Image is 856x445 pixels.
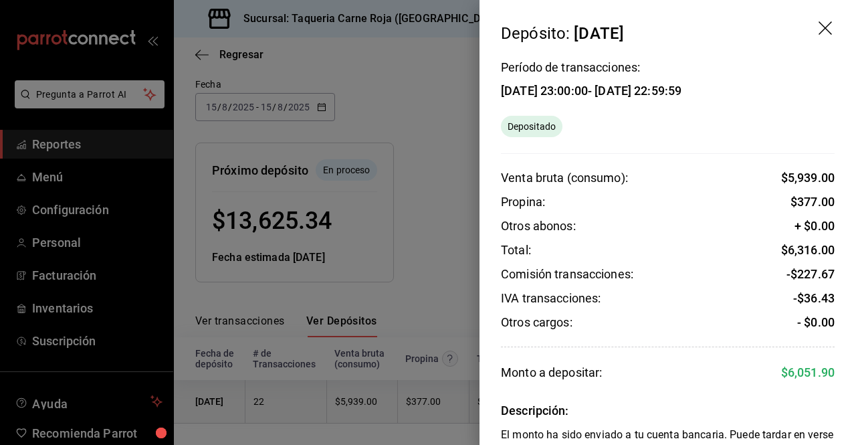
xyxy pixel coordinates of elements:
span: - $ 227.67 [786,267,835,281]
span: $ 5,939.00 [781,171,835,185]
div: Otros abonos: [501,218,576,234]
span: - $ 36.43 [793,291,835,305]
div: [DATE] [574,24,624,43]
span: Depositado [502,120,561,134]
div: Total: [501,242,531,258]
div: + $0.00 [794,218,835,234]
div: Descripción: [501,403,835,419]
div: - $0.00 [797,315,835,331]
div: El monto ha sido enviado a tu cuenta bancaria. Puede tardar en verse reflejado, según la entidad ... [501,116,562,137]
div: Comisión transacciones: [501,266,633,282]
div: [DATE] 23:00:00 - [DATE] 22:59:59 [501,84,681,98]
div: IVA transacciones: [501,290,601,306]
button: drag [819,21,835,37]
div: Período de transacciones: [501,62,681,74]
div: Venta bruta (consumo): [501,170,628,186]
div: Otros cargos: [501,315,572,331]
span: $ 377.00 [790,195,835,209]
span: $ 6,051.90 [781,365,835,379]
div: Propina: [501,194,545,210]
div: Monto a depositar: [501,363,602,381]
div: Depósito: [501,21,624,46]
span: $ 6,316.00 [781,243,835,257]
